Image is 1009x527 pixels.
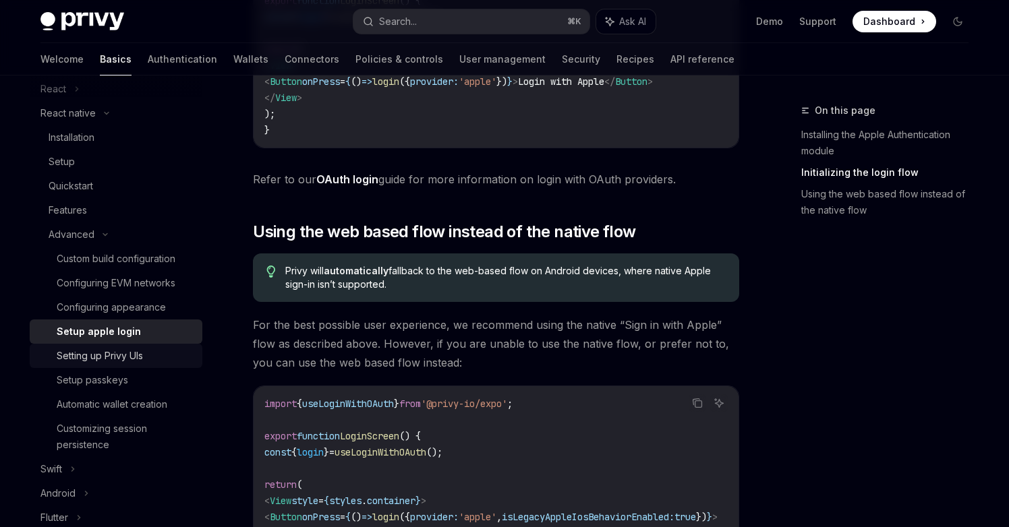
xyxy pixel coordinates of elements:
a: Initializing the login flow [801,162,979,183]
span: { [345,75,351,88]
a: Welcome [40,43,84,75]
span: () [351,75,362,88]
span: return [264,478,297,491]
div: Setup [49,154,75,170]
a: Installing the Apple Authentication module [801,124,979,162]
a: Wallets [233,43,268,75]
span: 'apple' [459,511,496,523]
span: '@privy-io/expo' [421,398,507,410]
span: Button [270,511,302,523]
span: On this page [815,102,875,119]
span: ({ [399,75,410,88]
div: Setting up Privy UIs [57,348,143,364]
span: login [297,446,324,458]
a: Policies & controls [355,43,443,75]
span: export [264,430,297,442]
span: ( [297,478,302,491]
span: function [297,430,340,442]
span: }) [496,75,507,88]
div: React native [40,105,96,121]
a: API reference [670,43,734,75]
button: Toggle dark mode [947,11,969,32]
span: (); [426,446,442,458]
span: () { [399,430,421,442]
button: Copy the contents from the code block [689,394,706,412]
div: Features [49,202,87,218]
span: useLoginWithOAuth [335,446,426,458]
a: Configuring EVM networks [30,271,202,295]
div: Custom build configuration [57,251,175,267]
span: > [513,75,518,88]
span: styles [329,495,362,507]
a: User management [459,43,546,75]
button: Ask AI [710,394,728,412]
div: Configuring EVM networks [57,275,175,291]
span: provider: [410,75,459,88]
div: Quickstart [49,178,93,194]
span: login [372,75,399,88]
a: Security [562,43,600,75]
span: ({ [399,511,410,523]
div: Android [40,485,76,501]
span: > [712,511,718,523]
span: ; [507,398,513,410]
span: const [264,446,291,458]
strong: automatically [324,265,388,276]
span: ⌘ K [567,16,581,27]
span: View [270,495,291,507]
a: Setup apple login [30,319,202,344]
div: Flutter [40,509,68,526]
div: Automatic wallet creation [57,396,167,412]
span: }) [696,511,707,523]
span: Button [615,75,647,88]
button: Search...⌘K [353,9,589,34]
span: } [394,398,399,410]
span: = [340,75,345,88]
span: isLegacyAppleIosBehaviorEnabled: [502,511,674,523]
span: Privy will fallback to the web-based flow on Android devices, where native Apple sign-in isn’t su... [285,264,726,291]
a: Using the web based flow instead of the native flow [801,183,979,221]
div: Configuring appearance [57,299,166,315]
span: { [324,495,329,507]
a: Installation [30,125,202,150]
span: , [496,511,502,523]
span: > [421,495,426,507]
span: Button [270,75,302,88]
span: () [351,511,362,523]
span: => [362,75,372,88]
span: > [647,75,653,88]
span: useLoginWithOAuth [302,398,394,410]
a: Dashboard [853,11,936,32]
button: Ask AI [596,9,656,34]
span: import [264,398,297,410]
a: Features [30,198,202,222]
span: Refer to our guide for more information on login with OAuth providers. [253,170,739,189]
a: Support [799,15,836,28]
div: Swift [40,461,62,477]
span: style [291,495,318,507]
span: Ask AI [619,15,646,28]
span: { [291,446,297,458]
span: login [372,511,399,523]
a: Quickstart [30,174,202,198]
a: Setting up Privy UIs [30,344,202,368]
span: Using the web based flow instead of the native flow [253,221,635,243]
span: true [674,511,696,523]
span: = [329,446,335,458]
span: from [399,398,421,410]
div: Setup apple login [57,323,141,340]
div: Customizing session persistence [57,421,194,453]
span: => [362,511,372,523]
div: Advanced [49,226,94,243]
span: onPress [302,75,340,88]
span: . [362,495,367,507]
svg: Tip [266,266,276,278]
a: Connectors [285,43,339,75]
span: < [264,75,270,88]
span: Dashboard [863,15,915,28]
span: 'apple' [459,75,496,88]
span: LoginScreen [340,430,399,442]
span: } [324,446,329,458]
span: } [415,495,421,507]
a: Authentication [148,43,217,75]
